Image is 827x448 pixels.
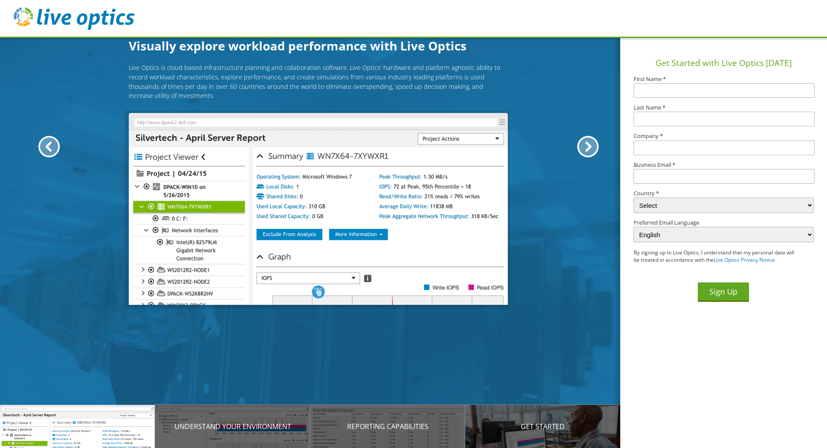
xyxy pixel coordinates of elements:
label: Preferred Email Language [634,220,814,226]
label: Country * [634,191,814,196]
label: Company * [634,133,814,139]
p: By signing up to Live Optics, I understand that my personal data will be treated in accordance wi... [634,249,796,264]
p: Get Started [465,421,620,432]
label: Business Email * [634,162,814,168]
p: Understand your environment [155,421,310,432]
h1: Get Started with Live Optics [DATE] [624,57,824,69]
a: Live Optics Privacy Notice [714,256,775,263]
button: Sign Up [698,282,749,302]
img: Introducing Live Optics [129,113,508,305]
label: First Name * [634,76,814,82]
label: Last Name * [634,105,814,110]
p: Reporting Capabilities [310,421,465,432]
img: live_optics_svg.svg [14,7,134,30]
h1: Visually explore workload performance with Live Optics [129,37,508,55]
p: Live Optics is cloud based infrastructure planning and collaboration software. Live Optics' hardw... [129,63,508,100]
